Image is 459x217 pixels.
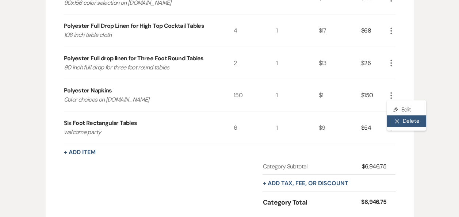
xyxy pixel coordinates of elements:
div: $68 [361,15,387,47]
div: Six Foot Rectangular Tables [64,119,137,127]
div: 1 [276,47,318,79]
div: 1 [276,79,318,111]
div: 150 [234,79,276,111]
div: $1 [318,79,361,111]
div: $17 [318,15,361,47]
button: + Add tax, fee, or discount [263,180,348,186]
p: 90 inch full drop for three foot round tables [64,63,217,72]
div: Polyester Full drop linen for Three Foot Round Tables [64,54,204,63]
div: Category Subtotal [263,162,362,171]
div: 1 [276,112,318,144]
div: Polyester Napkins [64,86,112,95]
div: 1 [276,15,318,47]
div: Category Total [263,198,361,208]
div: Polyester Full Drop Linen for High Top Cocktail Tables [64,22,204,30]
div: 2 [234,47,276,79]
div: 4 [234,15,276,47]
div: 6 [234,112,276,144]
div: $54 [361,112,387,144]
div: $13 [318,47,361,79]
div: $6,946.75 [362,162,387,171]
p: 108 inch table cloth [64,30,217,40]
p: Color choices on [DOMAIN_NAME] [64,95,217,104]
div: $26 [361,47,387,79]
div: $150 [361,79,387,111]
div: $9 [318,112,361,144]
p: welcome party [64,127,217,137]
div: $6,946.75 [361,198,386,208]
button: + Add Item [64,149,96,155]
button: Edit [387,104,426,116]
button: Delete [387,115,426,127]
